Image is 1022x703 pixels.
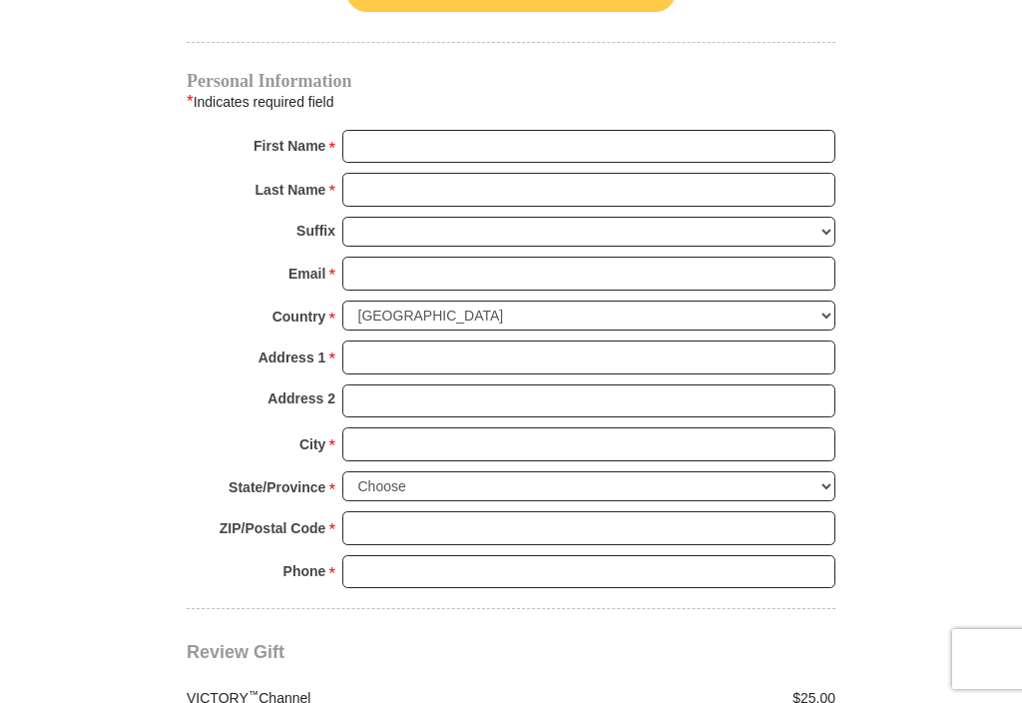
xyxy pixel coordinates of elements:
strong: Phone [283,557,326,585]
strong: Country [272,303,326,331]
strong: State/Province [229,473,325,501]
strong: Suffix [296,217,335,245]
strong: Last Name [255,176,326,204]
strong: First Name [254,132,325,160]
strong: Email [288,260,325,288]
strong: ZIP/Postal Code [220,514,326,542]
h4: Personal Information [187,73,835,89]
strong: Address 2 [267,384,335,412]
strong: City [299,430,325,458]
span: Review Gift [187,642,284,662]
sup: ™ [249,688,259,700]
div: Indicates required field [187,89,835,115]
strong: Address 1 [258,344,326,371]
